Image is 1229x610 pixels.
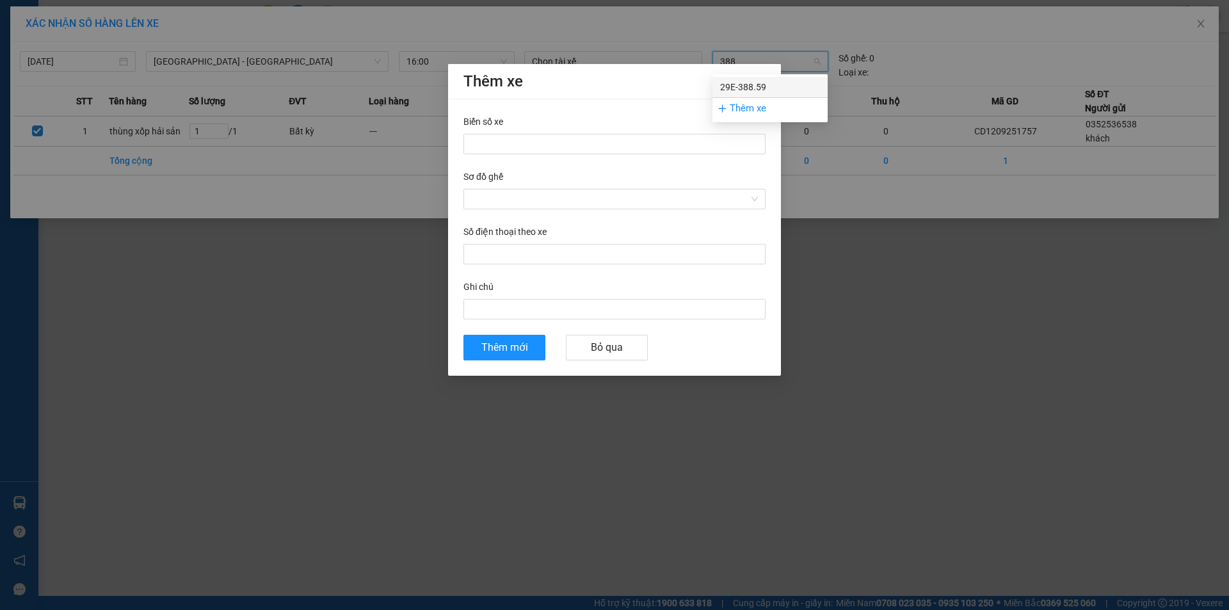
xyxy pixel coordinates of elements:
[745,64,781,100] button: Close
[16,16,112,80] img: logo.jpg
[463,170,503,184] label: Sơ đồ ghế
[463,115,503,129] label: Biển số xe
[463,74,766,88] div: Thêm xe
[120,31,535,47] li: 271 - [PERSON_NAME] - [GEOGRAPHIC_DATA] - [GEOGRAPHIC_DATA]
[720,80,820,94] div: 29E-388.59
[566,335,648,360] button: Bỏ qua
[481,339,528,355] span: Thêm mới
[463,335,545,360] button: Thêm mới
[712,77,828,97] div: 29E-388.59
[463,280,494,294] label: Ghi chú
[463,225,547,239] label: Số điện thoại theo xe
[712,97,828,120] div: Thêm xe
[591,339,623,355] span: Bỏ qua
[16,87,152,108] b: GỬI : VP Cái Dăm
[463,299,766,319] input: Ghi chú
[718,104,727,113] span: plus
[463,134,766,154] input: Biển số xe
[463,244,766,264] input: Số điện thoại theo xe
